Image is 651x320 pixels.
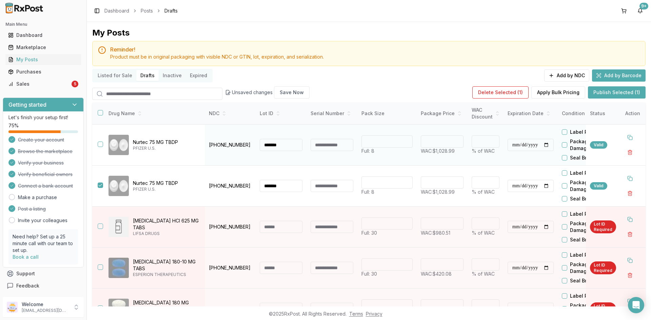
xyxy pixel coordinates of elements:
[570,138,609,152] label: Package Damaged
[18,159,64,166] span: Verify your business
[628,297,644,313] div: Open Intercom Messenger
[361,271,377,277] span: Full: 30
[472,107,499,120] div: WAC Discount
[209,264,252,271] p: [PHONE_NUMBER]
[18,217,67,224] a: Invite your colleagues
[3,79,84,89] button: Sales5
[624,146,636,158] button: Delete
[472,230,495,236] span: % of WAC
[3,3,46,14] img: RxPost Logo
[159,70,186,81] button: Inactive
[18,171,73,178] span: Verify beneficial owners
[209,183,252,189] p: [PHONE_NUMBER]
[558,103,609,125] th: Condition
[5,54,81,66] a: My Posts
[592,69,646,82] button: Add by Barcode
[225,86,310,99] div: Unsaved changes
[590,302,616,315] div: Lot ID Required
[570,293,604,299] label: Label Residue
[108,258,129,278] img: Nexlizet 180-10 MG TABS
[311,110,353,117] div: Serial Number
[108,135,129,155] img: Nurtec 75 MG TBDP
[209,110,252,117] div: NDC
[13,254,39,260] a: Book a call
[209,305,252,312] p: [PHONE_NUMBER]
[586,103,620,125] th: Status
[18,206,46,212] span: Post a listing
[472,148,495,154] span: % of WAC
[421,271,452,277] span: WAC: $420.08
[624,172,636,185] button: Duplicate
[209,142,252,148] p: [PHONE_NUMBER]
[8,44,78,51] div: Marketplace
[421,110,463,117] div: Package Price
[624,131,636,144] button: Duplicate
[361,189,374,195] span: Full: 8
[5,66,81,78] a: Purchases
[570,261,609,275] label: Package Damaged
[5,41,81,54] a: Marketplace
[588,86,646,99] button: Publish Selected (1)
[133,299,199,313] p: [MEDICAL_DATA] 180 MG TABS
[639,3,648,9] div: 9+
[164,7,178,14] span: Drafts
[133,139,199,146] p: Nurtec 75 MG TBDP
[133,217,199,231] p: [MEDICAL_DATA] HCl 625 MG TABS
[8,81,70,87] div: Sales
[349,311,363,317] a: Terms
[3,30,84,41] button: Dashboard
[531,86,585,99] button: Apply Bulk Pricing
[18,136,64,143] span: Create your account
[110,47,640,52] h5: Reminder!
[8,32,78,39] div: Dashboard
[472,189,495,195] span: % of WAC
[7,302,18,313] img: User avatar
[570,211,604,217] label: Label Residue
[624,254,636,266] button: Duplicate
[186,70,211,81] button: Expired
[3,66,84,77] button: Purchases
[624,213,636,226] button: Duplicate
[3,280,84,292] button: Feedback
[472,86,529,99] button: Delete Selected (1)
[3,54,84,65] button: My Posts
[590,261,616,274] div: Lot ID Required
[133,180,199,187] p: Nurtec 75 MG TBDP
[570,129,604,135] label: Label Residue
[18,148,73,155] span: Browse the marketplace
[108,176,129,196] img: Nurtec 75 MG TBDP
[620,103,646,125] th: Action
[260,110,302,117] div: Lot ID
[13,233,74,254] p: Need help? Set up a 25 minute call with our team to set up.
[635,5,646,16] button: 9+
[590,220,616,233] div: Lot ID Required
[570,236,598,243] label: Seal Broken
[3,268,84,280] button: Support
[8,114,78,121] p: Let's finish your setup first!
[8,122,19,129] span: 75 %
[624,269,636,281] button: Delete
[570,170,604,176] label: Label Residue
[133,187,199,192] p: PFIZER U.S.
[590,182,607,190] div: Valid
[570,179,609,193] label: Package Damaged
[421,230,450,236] span: WAC: $980.51
[108,299,129,319] img: Nexletol 180 MG TABS
[624,228,636,240] button: Delete
[570,277,598,284] label: Seal Broken
[92,27,130,38] div: My Posts
[570,220,609,234] label: Package Damaged
[108,110,199,117] div: Drug Name
[8,56,78,63] div: My Posts
[72,81,78,87] div: 5
[16,282,39,289] span: Feedback
[361,230,377,236] span: Full: 30
[570,195,598,202] label: Seal Broken
[5,78,81,90] a: Sales5
[624,295,636,307] button: Duplicate
[361,148,374,154] span: Full: 8
[570,302,609,316] label: Package Damaged
[570,154,598,161] label: Seal Broken
[141,7,153,14] a: Posts
[94,70,136,81] button: Listed for Sale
